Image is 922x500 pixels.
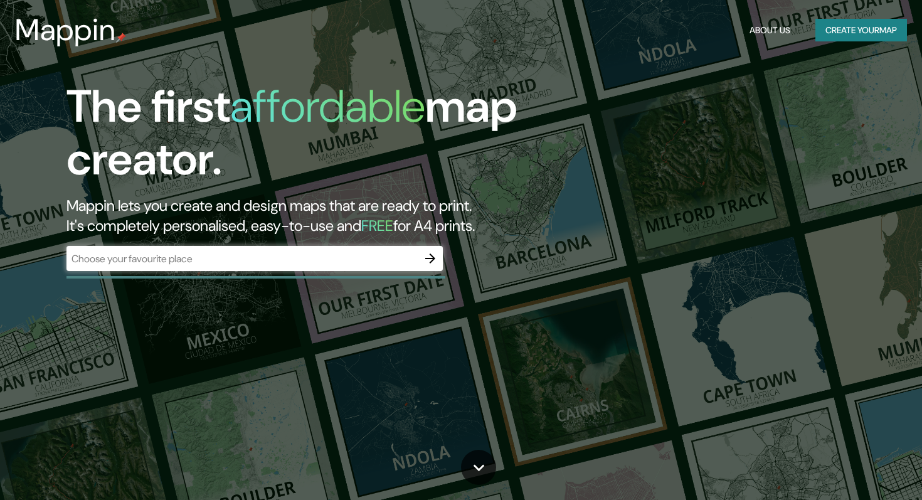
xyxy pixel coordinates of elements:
[66,80,527,196] h1: The first map creator.
[744,19,795,42] button: About Us
[66,196,527,236] h2: Mappin lets you create and design maps that are ready to print. It's completely personalised, eas...
[815,19,907,42] button: Create yourmap
[361,216,393,235] h5: FREE
[15,13,116,48] h3: Mappin
[810,451,908,486] iframe: Help widget launcher
[116,33,126,43] img: mappin-pin
[230,77,425,136] h1: affordable
[66,252,418,266] input: Choose your favourite place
